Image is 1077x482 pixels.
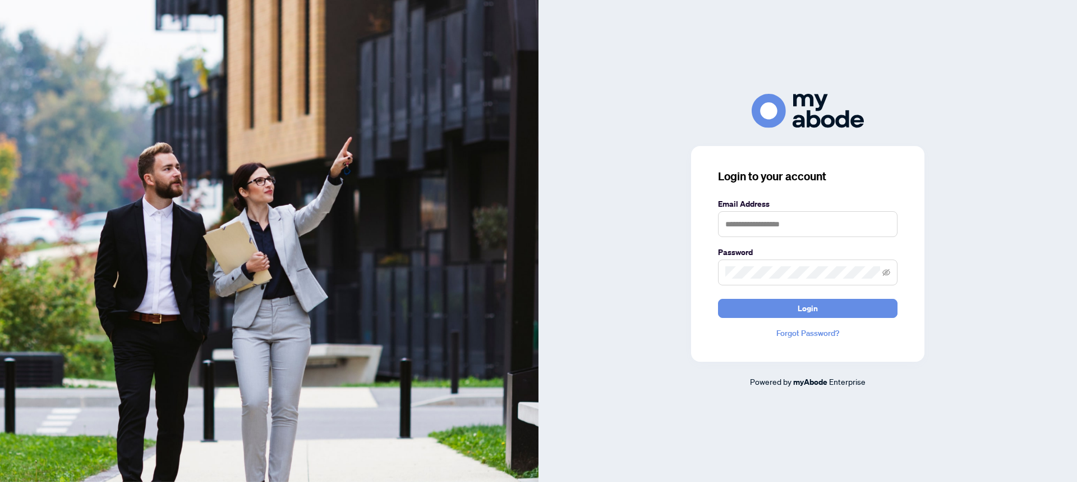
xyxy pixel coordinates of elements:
span: Powered by [750,376,791,386]
img: ma-logo [752,94,864,128]
span: eye-invisible [882,269,890,276]
button: Login [718,299,897,318]
label: Email Address [718,198,897,210]
a: Forgot Password? [718,327,897,339]
span: Login [798,299,818,317]
a: myAbode [793,376,827,388]
span: Enterprise [829,376,866,386]
label: Password [718,246,897,258]
h3: Login to your account [718,169,897,184]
